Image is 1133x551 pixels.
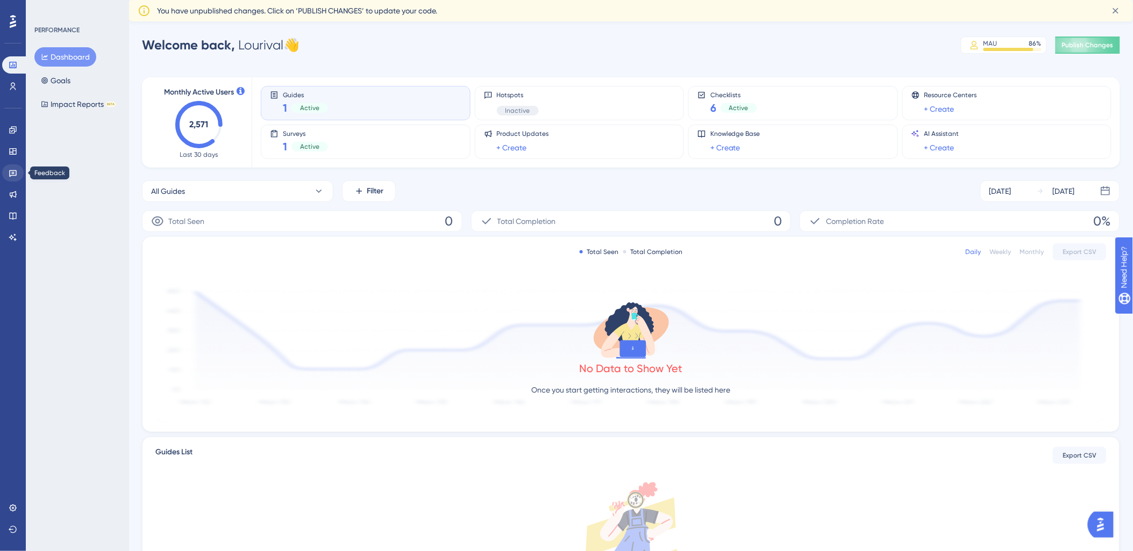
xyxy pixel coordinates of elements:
[826,215,884,228] span: Completion Rate
[497,141,527,154] a: + Create
[25,3,67,16] span: Need Help?
[180,150,218,159] span: Last 30 days
[1063,248,1097,256] span: Export CSV
[1094,213,1111,230] span: 0%
[1063,451,1097,460] span: Export CSV
[283,129,328,137] span: Surveys
[283,100,287,115] span: 1
[157,4,437,17] span: You have unpublished changes. Click on ‘PUBLISH CHANGES’ to update your code.
[283,91,328,98] span: Guides
[924,103,954,115] a: + Create
[710,129,760,138] span: Knowledge Base
[984,39,997,48] div: MAU
[710,141,740,154] a: + Create
[710,100,716,115] span: 6
[142,37,235,53] span: Welcome back,
[300,142,319,151] span: Active
[34,26,80,34] div: PERFORMANCE
[623,248,683,256] div: Total Completion
[966,248,981,256] div: Daily
[924,129,959,138] span: AI Assistant
[989,185,1011,198] div: [DATE]
[34,95,122,114] button: Impact ReportsBETA
[710,91,757,98] span: Checklists
[990,248,1011,256] div: Weekly
[300,104,319,112] span: Active
[580,248,619,256] div: Total Seen
[106,102,116,107] div: BETA
[342,180,396,202] button: Filter
[1053,243,1107,260] button: Export CSV
[1053,185,1075,198] div: [DATE]
[1088,509,1120,541] iframe: UserGuiding AI Assistant Launcher
[580,361,683,376] div: No Data to Show Yet
[1062,41,1114,49] span: Publish Changes
[190,119,209,129] text: 2,571
[142,37,300,54] div: Lourival 👋
[1053,447,1107,464] button: Export CSV
[729,104,749,112] span: Active
[505,106,530,115] span: Inactive
[34,71,77,90] button: Goals
[1029,39,1042,48] div: 86 %
[924,91,977,99] span: Resource Centers
[155,446,193,465] span: Guides List
[774,213,782,230] span: 0
[532,383,731,396] p: Once you start getting interactions, they will be listed here
[367,185,384,198] span: Filter
[142,180,333,202] button: All Guides
[168,215,204,228] span: Total Seen
[1020,248,1044,256] div: Monthly
[445,213,453,230] span: 0
[497,215,556,228] span: Total Completion
[151,185,185,198] span: All Guides
[283,139,287,154] span: 1
[924,141,954,154] a: + Create
[164,86,234,99] span: Monthly Active Users
[34,47,96,67] button: Dashboard
[497,129,549,138] span: Product Updates
[1056,37,1120,54] button: Publish Changes
[497,91,539,99] span: Hotspots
